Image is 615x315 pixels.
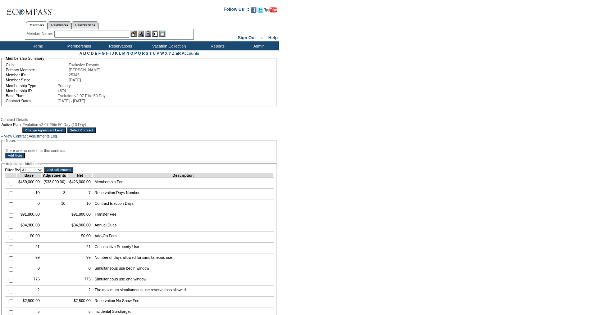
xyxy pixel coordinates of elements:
img: View [138,31,144,37]
a: X [165,51,168,55]
a: I [110,51,111,55]
td: Number of days allowed for simultaneous use [92,253,273,264]
img: b_calculator.gif [159,31,165,37]
td: 10 [67,199,92,210]
td: Membership Type: [6,84,57,88]
td: 2 [17,286,42,297]
td: Club: [6,63,68,67]
td: Active Plan: [1,122,22,127]
img: Follow us on Twitter [258,7,263,13]
img: Reservations [152,31,158,37]
span: [DATE] [69,78,81,82]
a: M [122,51,126,55]
td: 0 [67,264,92,275]
a: E [95,51,97,55]
input: Select Contract [67,127,96,133]
td: $0.00 [67,232,92,243]
a: U [153,51,156,55]
td: Simultaneous use end window [92,275,273,286]
img: Subscribe to our YouTube Channel [264,7,277,13]
td: Contract Dates: [6,99,57,103]
td: Consecutive Property Use [92,243,273,253]
td: $91,800.00 [17,210,42,221]
a: K [115,51,118,55]
a: Members [26,21,48,29]
td: Simultaneous use begin window [92,264,273,275]
a: Follow us on Twitter [258,9,263,13]
a: ER Accounts [176,51,199,55]
legend: Membership Summary [5,56,45,60]
a: Subscribe to our YouTube Channel [264,9,277,13]
td: Member ID: [6,73,68,77]
legend: Notes [5,138,17,143]
td: 0 [17,264,42,275]
span: [PERSON_NAME] [69,68,100,72]
a: S [146,51,148,55]
td: $426,000.00 [67,178,92,189]
img: Impersonate [145,31,151,37]
td: $459,000.00 [17,178,42,189]
a: Residences [47,21,72,29]
td: 10 [17,189,42,199]
a: W [160,51,164,55]
input: Add Adjustment [44,167,73,173]
a: Y [169,51,171,55]
td: 2 [67,286,92,297]
td: 99 [17,253,42,264]
a: V [157,51,159,55]
td: 0 [17,199,42,210]
td: The maximum simultaneous use reservations allowed [92,286,273,297]
td: Membership ID: [6,89,57,93]
td: Vacation Collection [140,41,196,50]
td: Memberships [58,41,99,50]
td: Reservations [99,41,140,50]
td: 10 [42,199,67,210]
a: N [127,51,129,55]
div: Member Name: [27,31,54,37]
td: Primary Member: [6,68,68,72]
a: L [119,51,121,55]
a: Become our fan on Facebook [251,9,256,13]
a: R [142,51,145,55]
a: H [106,51,109,55]
div: Contract Details [1,117,278,122]
td: $34,900.00 [17,221,42,232]
img: b_edit.gif [131,31,137,37]
td: Base Plan: [6,94,57,98]
td: $2,500.00 [67,297,92,307]
a: F [98,51,101,55]
span: :: [261,35,264,40]
td: Contract Election Days [92,199,273,210]
span: 4674 [58,89,66,93]
td: 7 [67,189,92,199]
span: Exclusive Resorts [69,63,99,67]
a: J [112,51,114,55]
td: Membership Fee [92,178,273,189]
a: C [87,51,90,55]
td: Adjustments [42,173,67,178]
td: 775 [17,275,42,286]
td: Reports [196,41,237,50]
a: B [83,51,86,55]
td: Follow Us :: [224,6,249,15]
td: Net [67,173,92,178]
td: 775 [67,275,92,286]
span: There are no notes for this contract. [5,148,66,153]
input: Add Note [5,153,25,158]
td: Base [17,173,42,178]
span: Evolution v2.07 Elite 50 Day [58,94,105,98]
img: Compass Home [6,2,53,17]
span: [DATE] - [DATE] [58,99,85,103]
td: Reservation No Show Fee [92,297,273,307]
td: 21 [67,243,92,253]
td: $0.00 [17,232,42,243]
input: Change Agreement Level [22,127,66,133]
td: Add-On Fees [92,232,273,243]
a: P [135,51,137,55]
a: » View Contract Adjustments Log [1,134,57,138]
td: Filter By: [5,167,43,173]
a: D [91,51,94,55]
td: Home [16,41,58,50]
td: -3 [42,189,67,199]
td: $2,500.00 [17,297,42,307]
